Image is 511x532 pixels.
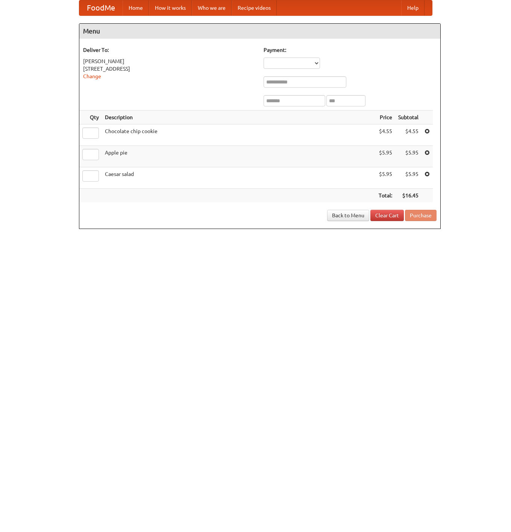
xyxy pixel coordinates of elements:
[83,46,256,54] h5: Deliver To:
[192,0,232,15] a: Who we are
[123,0,149,15] a: Home
[395,146,422,167] td: $5.95
[395,111,422,124] th: Subtotal
[79,0,123,15] a: FoodMe
[376,124,395,146] td: $4.55
[376,111,395,124] th: Price
[376,167,395,189] td: $5.95
[102,111,376,124] th: Description
[395,124,422,146] td: $4.55
[83,58,256,65] div: [PERSON_NAME]
[376,146,395,167] td: $5.95
[79,24,440,39] h4: Menu
[83,73,101,79] a: Change
[83,65,256,73] div: [STREET_ADDRESS]
[395,167,422,189] td: $5.95
[149,0,192,15] a: How it works
[102,167,376,189] td: Caesar salad
[376,189,395,203] th: Total:
[405,210,437,221] button: Purchase
[232,0,277,15] a: Recipe videos
[401,0,425,15] a: Help
[79,111,102,124] th: Qty
[327,210,369,221] a: Back to Menu
[102,124,376,146] td: Chocolate chip cookie
[370,210,404,221] a: Clear Cart
[102,146,376,167] td: Apple pie
[395,189,422,203] th: $16.45
[264,46,437,54] h5: Payment:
